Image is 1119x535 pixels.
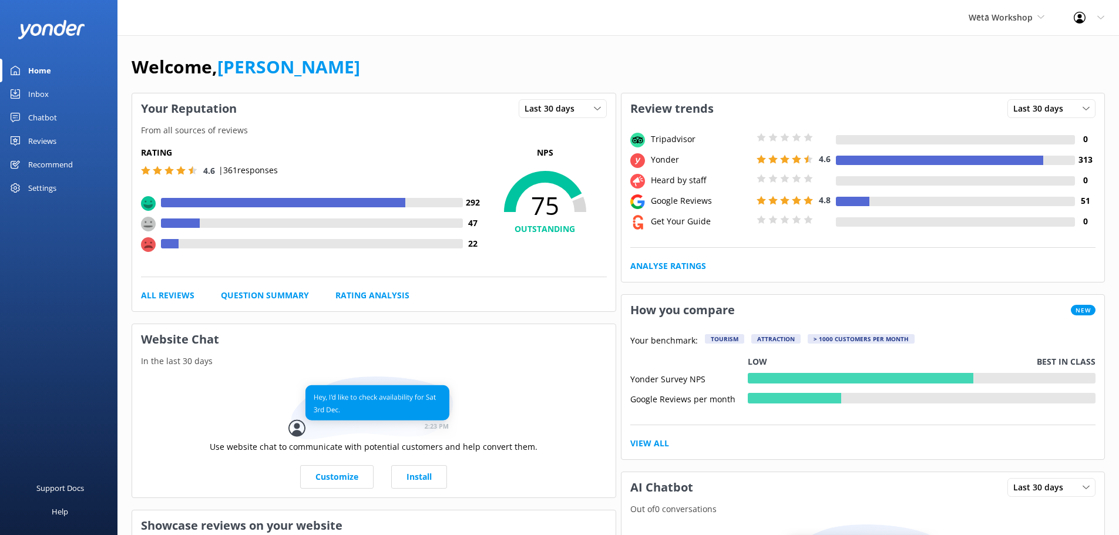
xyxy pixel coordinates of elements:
p: Low [748,355,767,368]
h4: 313 [1075,153,1096,166]
h4: 0 [1075,133,1096,146]
div: Support Docs [36,476,84,500]
div: Yonder Survey NPS [630,373,748,383]
div: Heard by staff [648,174,754,187]
div: Home [28,59,51,82]
p: From all sources of reviews [132,124,616,137]
a: Analyse Ratings [630,260,706,272]
h4: 292 [463,196,483,209]
p: NPS [483,146,607,159]
div: Google Reviews per month [630,393,748,403]
div: Chatbot [28,106,57,129]
h1: Welcome, [132,53,360,81]
h3: Your Reputation [132,93,246,124]
h4: OUTSTANDING [483,223,607,235]
a: Customize [300,465,374,489]
span: 4.6 [203,165,215,176]
span: Last 30 days [1013,102,1070,115]
h3: Website Chat [132,324,616,355]
a: View All [630,437,669,450]
div: Attraction [751,334,801,344]
div: Inbox [28,82,49,106]
h4: 51 [1075,194,1096,207]
div: > 1000 customers per month [808,334,915,344]
h4: 47 [463,217,483,230]
a: [PERSON_NAME] [217,55,360,79]
h4: 0 [1075,174,1096,187]
div: Reviews [28,129,56,153]
h4: 0 [1075,215,1096,228]
h4: 22 [463,237,483,250]
div: Yonder [648,153,754,166]
span: New [1071,305,1096,315]
div: Get Your Guide [648,215,754,228]
a: Question Summary [221,289,309,302]
p: In the last 30 days [132,355,616,368]
div: Settings [28,176,56,200]
p: | 361 responses [219,164,278,177]
div: Recommend [28,153,73,176]
p: Use website chat to communicate with potential customers and help convert them. [210,440,537,453]
span: 4.6 [819,153,831,164]
div: Help [52,500,68,523]
h5: Rating [141,146,483,159]
span: 4.8 [819,194,831,206]
a: All Reviews [141,289,194,302]
span: Wētā Workshop [969,12,1033,23]
div: Tripadvisor [648,133,754,146]
span: Last 30 days [525,102,582,115]
a: Install [391,465,447,489]
div: Tourism [705,334,744,344]
div: Google Reviews [648,194,754,207]
span: 75 [483,191,607,220]
h3: How you compare [621,295,744,325]
h3: Review trends [621,93,723,124]
h3: AI Chatbot [621,472,702,503]
img: conversation... [288,376,459,440]
span: Last 30 days [1013,481,1070,494]
p: Best in class [1037,355,1096,368]
img: yonder-white-logo.png [18,20,85,39]
p: Out of 0 conversations [621,503,1105,516]
a: Rating Analysis [335,289,409,302]
p: Your benchmark: [630,334,698,348]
